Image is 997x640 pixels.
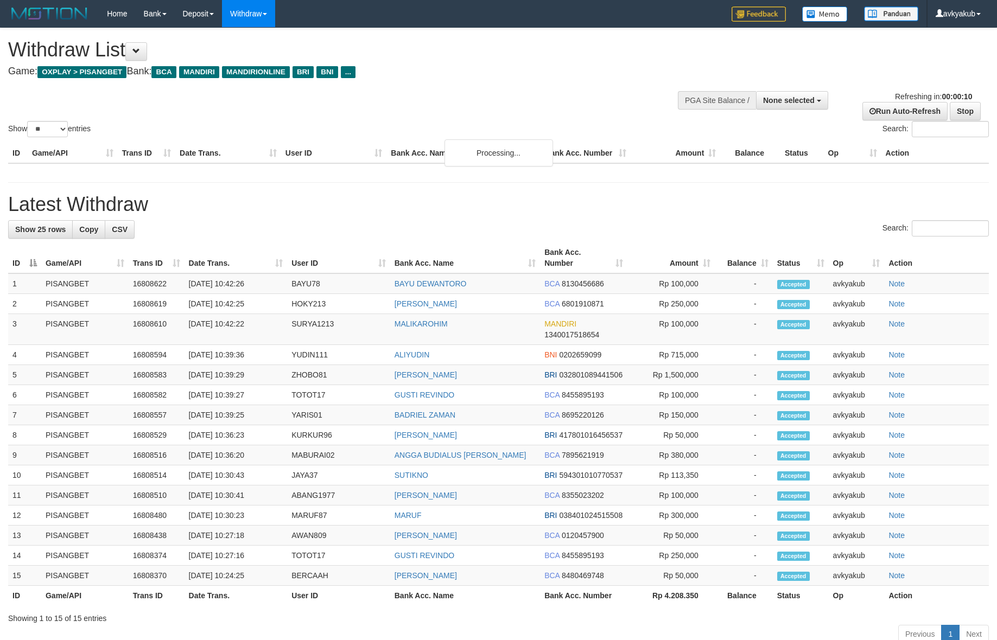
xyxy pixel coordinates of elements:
[540,586,627,606] th: Bank Acc. Number
[912,220,989,236] input: Search:
[627,445,715,465] td: Rp 380,000
[185,445,288,465] td: [DATE] 10:36:20
[129,425,185,445] td: 16808529
[544,299,560,308] span: BCA
[185,314,288,345] td: [DATE] 10:42:22
[627,273,715,294] td: Rp 100,000
[287,445,390,465] td: MABURAI02
[627,465,715,485] td: Rp 113,350
[386,143,541,163] th: Bank Acc. Name
[541,143,631,163] th: Bank Acc. Number
[390,242,540,273] th: Bank Acc. Name: activate to sort column ascending
[129,485,185,505] td: 16808510
[715,586,773,606] th: Balance
[8,609,989,624] div: Showing 1 to 15 of 15 entries
[41,385,129,405] td: PISANGBET
[777,371,810,380] span: Accepted
[395,319,448,328] a: MALIKAROHIM
[41,465,129,485] td: PISANGBET
[293,66,314,78] span: BRI
[829,425,885,445] td: avkyakub
[129,273,185,294] td: 16808622
[544,511,557,520] span: BRI
[41,425,129,445] td: PISANGBET
[287,546,390,566] td: TOTOT17
[395,299,457,308] a: [PERSON_NAME]
[395,350,430,359] a: ALIYUDIN
[627,566,715,586] td: Rp 50,000
[41,345,129,365] td: PISANGBET
[715,505,773,526] td: -
[562,491,604,500] span: Copy 8355023202 to clipboard
[185,505,288,526] td: [DATE] 10:30:23
[185,566,288,586] td: [DATE] 10:24:25
[562,279,604,288] span: Copy 8130456686 to clipboard
[777,391,810,400] span: Accepted
[185,485,288,505] td: [DATE] 10:30:41
[129,566,185,586] td: 16808370
[8,39,654,61] h1: Withdraw List
[129,405,185,425] td: 16808557
[175,143,281,163] th: Date Trans.
[395,370,457,379] a: [PERSON_NAME]
[8,143,28,163] th: ID
[287,273,390,294] td: BAYU78
[8,566,41,586] td: 15
[129,385,185,405] td: 16808582
[777,511,810,521] span: Accepted
[185,425,288,445] td: [DATE] 10:36:23
[829,365,885,385] td: avkyakub
[185,365,288,385] td: [DATE] 10:39:29
[777,320,810,329] span: Accepted
[888,391,905,399] a: Note
[715,445,773,465] td: -
[8,273,41,294] td: 1
[395,491,457,500] a: [PERSON_NAME]
[777,471,810,481] span: Accepted
[8,294,41,314] td: 2
[544,330,599,339] span: Copy 1340017518654 to clipboard
[41,294,129,314] td: PISANGBET
[41,405,129,425] td: PISANGBET
[884,242,989,273] th: Action
[544,370,557,379] span: BRI
[129,505,185,526] td: 16808480
[41,314,129,345] td: PISANGBET
[287,465,390,485] td: JAYA37
[395,471,428,479] a: SUTIKNO
[390,586,540,606] th: Bank Acc. Name
[28,143,118,163] th: Game/API
[129,526,185,546] td: 16808438
[715,425,773,445] td: -
[129,345,185,365] td: 16808594
[627,294,715,314] td: Rp 250,000
[888,319,905,328] a: Note
[544,391,560,399] span: BCA
[540,242,627,273] th: Bank Acc. Number: activate to sort column ascending
[829,586,885,606] th: Op
[777,572,810,581] span: Accepted
[287,425,390,445] td: KURKUR96
[185,345,288,365] td: [DATE] 10:39:36
[720,143,780,163] th: Balance
[341,66,355,78] span: ...
[544,431,557,439] span: BRI
[627,365,715,385] td: Rp 1,500,000
[129,465,185,485] td: 16808514
[544,571,560,580] span: BCA
[715,345,773,365] td: -
[942,92,972,101] strong: 00:00:10
[41,445,129,465] td: PISANGBET
[27,121,68,137] select: Showentries
[185,586,288,606] th: Date Trans.
[763,96,815,105] span: None selected
[627,505,715,526] td: Rp 300,000
[864,7,918,21] img: panduan.png
[544,551,560,560] span: BCA
[888,431,905,439] a: Note
[79,225,98,234] span: Copy
[41,365,129,385] td: PISANGBET
[559,471,623,479] span: Copy 594301010770537 to clipboard
[287,485,390,505] td: ABANG1977
[8,365,41,385] td: 5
